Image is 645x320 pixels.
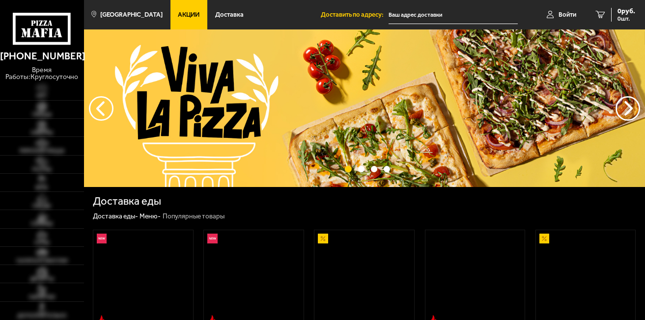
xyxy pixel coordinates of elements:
button: точки переключения [371,166,377,172]
img: Новинка [207,234,218,244]
div: Популярные товары [163,212,224,221]
img: Новинка [97,234,107,244]
button: точки переключения [358,166,365,172]
img: Акционный [318,234,328,244]
span: Доставить по адресу: [321,11,389,18]
span: Акции [178,11,199,18]
button: точки переключения [384,166,390,172]
input: Ваш адрес доставки [389,6,518,24]
span: Войти [559,11,576,18]
button: следующий [89,96,113,121]
span: 0 руб. [617,8,635,15]
button: предыдущий [616,96,640,121]
a: Доставка еды- [93,212,138,220]
span: 0 шт. [617,16,635,22]
span: [GEOGRAPHIC_DATA] [100,11,163,18]
span: Доставка [215,11,244,18]
a: Меню- [140,212,161,220]
img: Акционный [539,234,550,244]
button: точки переключения [345,166,351,172]
h1: Доставка еды [93,196,161,207]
